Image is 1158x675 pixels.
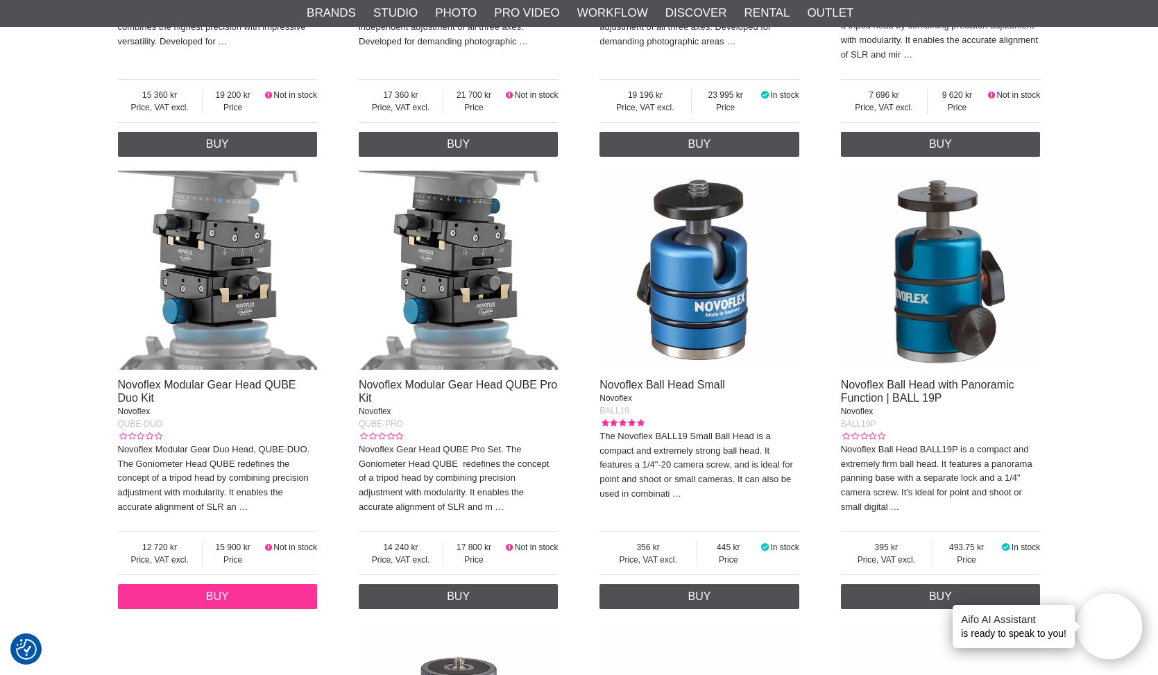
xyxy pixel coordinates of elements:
[219,36,228,46] a: …
[118,430,162,443] div: Customer rating: 0
[307,4,356,22] a: Brands
[118,584,318,609] a: Buy
[118,443,318,515] p: Novoflex Modular Gear Duo Head, QUBE-DUO. The Goniometer Head QUBE redefines the concept of a tri...
[203,554,264,566] span: Price
[118,171,318,370] img: Novoflex Modular Gear Head QUBE Duo Kit
[599,541,697,554] span: 356
[359,132,559,157] a: Buy
[359,554,443,566] span: Price, VAT excl.
[599,417,644,429] div: Customer rating: 5.00
[599,89,690,101] span: 19 196
[443,89,504,101] span: 21 700
[933,554,1001,566] span: Price
[359,379,557,404] a: Novoflex Modular Gear Head QUBE Pro Kit
[1012,542,1040,552] span: In stock
[16,637,37,662] button: Consent Preferences
[359,171,559,370] img: Novoflex Modular Gear Head QUBE Pro Kit
[359,89,443,101] span: 17 360
[118,419,163,429] span: QUBE-DUO
[118,407,151,416] span: Novoflex
[599,406,629,416] span: BALL19
[953,605,1075,648] div: is ready to speak to you!
[841,584,1041,609] a: Buy
[697,541,760,554] span: 445
[599,101,690,114] span: Price, VAT excl.
[841,407,874,416] span: Novoflex
[928,89,987,101] span: 9 620
[599,132,799,157] a: Buy
[599,554,697,566] span: Price, VAT excl.
[807,4,853,22] a: Outlet
[495,502,504,512] a: …
[770,90,799,100] span: In stock
[519,36,528,46] a: …
[203,101,264,114] span: Price
[599,379,725,391] a: Novoflex Ball Head Small
[692,89,760,101] span: 23 995
[692,101,760,114] span: Price
[841,443,1041,515] p: Novoflex Ball Head BALL19P is a compact and extremely firm ball head. It features a panorama pann...
[359,419,403,429] span: QUBE-PRO
[665,4,727,22] a: Discover
[841,379,1014,404] a: Novoflex Ball Head with Panoramic Function | BALL 19P
[599,171,799,370] img: Novoflex Ball Head Small
[933,541,1001,554] span: 493.75
[118,541,202,554] span: 12 720
[928,101,987,114] span: Price
[987,90,997,100] i: Not in stock
[373,4,418,22] a: Studio
[760,90,771,100] i: In stock
[273,542,317,552] span: Not in stock
[435,4,477,22] a: Photo
[515,542,559,552] span: Not in stock
[494,4,559,22] a: Pro Video
[577,4,648,22] a: Workflow
[515,90,559,100] span: Not in stock
[443,101,504,114] span: Price
[996,90,1040,100] span: Not in stock
[118,379,296,404] a: Novoflex Modular Gear Head QUBE Duo Kit
[16,639,37,660] img: Revisit consent button
[359,430,403,443] div: Customer rating: 0
[359,407,391,416] span: Novoflex
[203,541,264,554] span: 15 900
[841,541,932,554] span: 395
[726,36,735,46] a: …
[760,542,771,552] i: In stock
[697,554,760,566] span: Price
[359,584,559,609] a: Buy
[118,132,318,157] a: Buy
[504,90,515,100] i: Not in stock
[890,502,899,512] a: …
[118,101,202,114] span: Price, VAT excl.
[118,554,202,566] span: Price, VAT excl.
[903,49,912,60] a: …
[359,541,443,554] span: 14 240
[599,393,632,403] span: Novoflex
[239,502,248,512] a: …
[841,419,876,429] span: BALL19P
[1001,542,1012,552] i: In stock
[672,488,681,499] a: …
[841,554,932,566] span: Price, VAT excl.
[359,101,443,114] span: Price, VAT excl.
[961,612,1066,626] h4: Aifo AI Assistant
[443,541,504,554] span: 17 800
[744,4,790,22] a: Rental
[841,171,1041,370] img: Novoflex Ball Head with Panoramic Function | BALL 19P
[599,584,799,609] a: Buy
[359,443,559,515] p: Novoflex Gear Head QUBE Pro Set. The Goniometer Head QUBE redefines the concept of a tripod head ...
[841,430,885,443] div: Customer rating: 0
[841,101,928,114] span: Price, VAT excl.
[443,554,504,566] span: Price
[841,132,1041,157] a: Buy
[770,542,799,552] span: In stock
[264,90,274,100] i: Not in stock
[841,89,928,101] span: 7 696
[273,90,317,100] span: Not in stock
[264,542,274,552] i: Not in stock
[118,89,202,101] span: 15 360
[599,429,799,502] p: The Novoflex BALL19 Small Ball Head is a compact and extremely strong ball head. It features a 1/...
[504,542,515,552] i: Not in stock
[203,89,264,101] span: 19 200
